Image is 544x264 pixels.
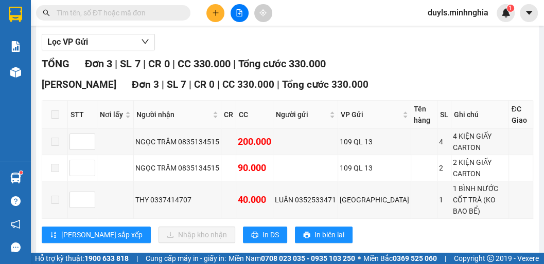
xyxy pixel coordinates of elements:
[100,109,123,120] span: Nơi lấy
[508,5,512,12] span: 1
[135,162,219,174] div: NGỌC TRÂM 0835134515
[437,101,451,129] th: SL
[20,171,23,174] sup: 1
[159,227,235,243] button: downloadNhập kho nhận
[358,256,361,260] span: ⚪️
[212,9,219,16] span: plus
[341,109,400,120] span: VP Gửi
[236,9,243,16] span: file-add
[363,253,437,264] span: Miền Bắc
[238,135,271,149] div: 200.000
[135,194,219,205] div: THY 0337414707
[439,136,449,147] div: 4
[35,253,129,264] span: Hỗ trợ kỹ thuật:
[520,4,538,22] button: caret-down
[238,58,325,70] span: Tổng cước 330.000
[238,193,271,207] div: 40.000
[136,253,138,264] span: |
[340,136,409,147] div: 109 QL 13
[132,79,159,90] span: Đơn 3
[451,101,509,129] th: Ghi chú
[47,35,88,48] span: Lọc VP Gửi
[206,4,224,22] button: plus
[262,229,279,240] span: In DS
[231,4,249,22] button: file-add
[238,161,271,175] div: 90.000
[340,194,409,205] div: [GEOGRAPHIC_DATA]
[453,157,507,179] div: 2 KIỆN GIẤY CARTON
[177,58,230,70] span: CC 330.000
[120,58,140,70] span: SL 7
[303,231,310,239] span: printer
[275,194,336,205] div: LUÂN 0352533471
[393,254,437,262] strong: 0369 525 060
[236,101,273,129] th: CC
[229,253,355,264] span: Miền Nam
[141,37,149,46] span: down
[61,229,143,240] span: [PERSON_NAME] sắp xếp
[338,155,411,181] td: 109 QL 13
[10,41,21,52] img: solution-icon
[167,79,186,90] span: SL 7
[42,58,69,70] span: TỔNG
[243,227,287,243] button: printerIn DS
[509,101,533,129] th: ĐC Giao
[189,79,191,90] span: |
[9,7,22,22] img: logo-vxr
[507,5,514,12] sup: 1
[276,109,327,120] span: Người gửi
[259,9,267,16] span: aim
[50,231,57,239] span: sort-ascending
[222,79,274,90] span: CC 330.000
[85,58,112,70] span: Đơn 3
[84,254,129,262] strong: 1900 633 818
[11,242,21,252] span: message
[115,58,117,70] span: |
[295,227,353,243] button: printerIn biên lai
[217,79,220,90] span: |
[340,162,409,174] div: 109 QL 13
[411,101,437,129] th: Tên hàng
[453,183,507,217] div: 1 BÌNH NƯỚC CỐT TRÀ (KO BAO BỂ)
[135,136,219,147] div: NGỌC TRÂM 0835134515
[221,101,236,129] th: CR
[487,255,494,262] span: copyright
[251,231,258,239] span: printer
[10,67,21,78] img: warehouse-icon
[146,253,226,264] span: Cung cấp máy in - giấy in:
[233,58,235,70] span: |
[194,79,215,90] span: CR 0
[143,58,145,70] span: |
[419,6,497,19] span: duyls.minhnghia
[42,34,155,50] button: Lọc VP Gửi
[148,58,169,70] span: CR 0
[282,79,368,90] span: Tổng cước 330.000
[338,181,411,219] td: Sài Gòn
[10,173,21,183] img: warehouse-icon
[162,79,164,90] span: |
[439,194,449,205] div: 1
[11,219,21,229] span: notification
[254,4,272,22] button: aim
[136,109,210,120] span: Người nhận
[42,227,151,243] button: sort-ascending[PERSON_NAME] sắp xếp
[501,8,511,17] img: icon-new-feature
[277,79,279,90] span: |
[43,9,50,16] span: search
[338,129,411,155] td: 109 QL 13
[172,58,174,70] span: |
[11,196,21,206] span: question-circle
[439,162,449,174] div: 2
[57,7,178,18] input: Tìm tên, số ĐT hoặc mã đơn
[445,253,446,264] span: |
[68,101,97,129] th: STT
[261,254,355,262] strong: 0708 023 035 - 0935 103 250
[453,130,507,153] div: 4 KIỆN GIẤY CARTON
[524,8,534,17] span: caret-down
[42,79,116,90] span: [PERSON_NAME]
[314,229,344,240] span: In biên lai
